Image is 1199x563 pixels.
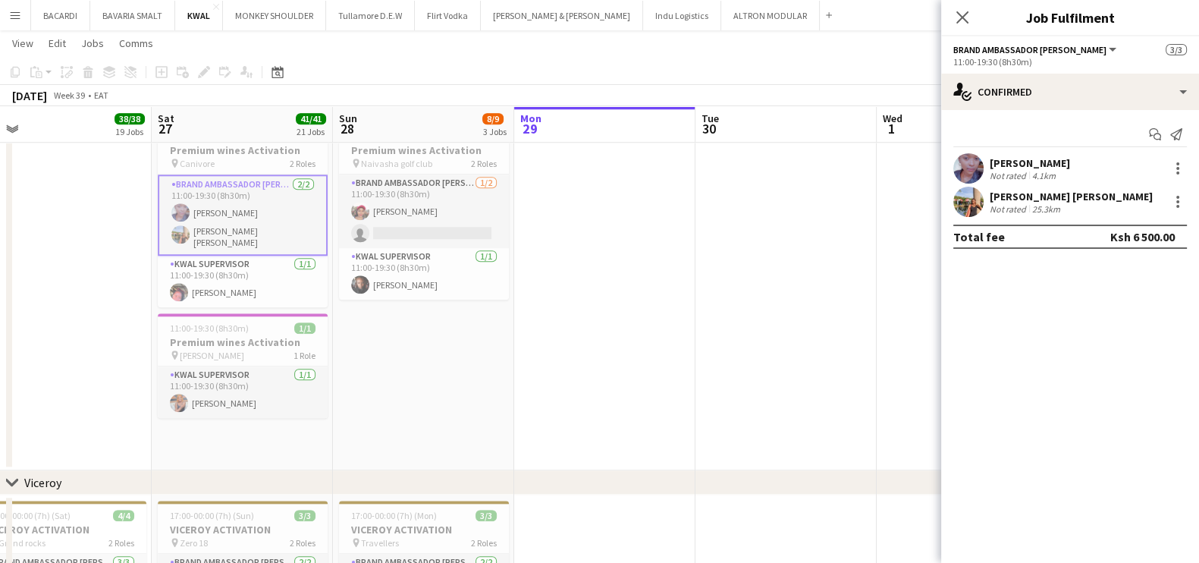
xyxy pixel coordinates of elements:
[702,112,719,125] span: Tue
[115,113,145,124] span: 38/38
[158,175,328,256] app-card-role: Brand Ambassador [PERSON_NAME]2/211:00-19:30 (8h30m)[PERSON_NAME][PERSON_NAME] [PERSON_NAME]
[339,248,509,300] app-card-role: KWAL SUPERVISOR1/111:00-19:30 (8h30m)[PERSON_NAME]
[361,158,432,169] span: Naivasha golf club
[293,350,315,361] span: 1 Role
[518,120,541,137] span: 29
[339,175,509,248] app-card-role: Brand Ambassador [PERSON_NAME]1/211:00-19:30 (8h30m)[PERSON_NAME]
[90,1,175,30] button: BAVARIA SMALT
[481,1,643,30] button: [PERSON_NAME] & [PERSON_NAME]
[290,158,315,169] span: 2 Roles
[50,90,88,101] span: Week 39
[1110,229,1175,244] div: Ksh 6 500.00
[296,113,326,124] span: 41/41
[180,537,208,549] span: Zero 18
[158,366,328,418] app-card-role: KWAL SUPERVISOR1/111:00-19:30 (8h30m)[PERSON_NAME]
[108,537,134,549] span: 2 Roles
[1029,170,1059,181] div: 4.1km
[158,121,328,307] app-job-card: 11:00-19:30 (8h30m)3/3Premium wines Activation Canivore2 RolesBrand Ambassador [PERSON_NAME]2/211...
[6,33,39,53] a: View
[158,112,174,125] span: Sat
[990,190,1153,203] div: [PERSON_NAME] [PERSON_NAME]
[158,256,328,307] app-card-role: KWAL SUPERVISOR1/111:00-19:30 (8h30m)[PERSON_NAME]
[941,74,1199,110] div: Confirmed
[170,510,254,521] span: 17:00-00:00 (7h) (Sun)
[12,36,33,50] span: View
[339,121,509,300] app-job-card: 11:00-19:30 (8h30m)2/3Premium wines Activation Naivasha golf club2 RolesBrand Ambassador [PERSON_...
[294,322,315,334] span: 1/1
[170,322,249,334] span: 11:00-19:30 (8h30m)
[953,229,1005,244] div: Total fee
[880,120,902,137] span: 1
[471,158,497,169] span: 2 Roles
[75,33,110,53] a: Jobs
[361,537,399,549] span: Travellers
[42,33,72,53] a: Edit
[339,523,509,536] h3: VICEROY ACTIVATION
[476,510,497,521] span: 3/3
[81,36,104,50] span: Jobs
[339,112,357,125] span: Sun
[180,158,215,169] span: Canivore
[415,1,481,30] button: Flirt Vodka
[24,475,61,490] div: Viceroy
[158,313,328,418] app-job-card: 11:00-19:30 (8h30m)1/1Premium wines Activation [PERSON_NAME]1 RoleKWAL SUPERVISOR1/111:00-19:30 (...
[290,537,315,549] span: 2 Roles
[158,143,328,157] h3: Premium wines Activation
[337,120,357,137] span: 28
[699,120,719,137] span: 30
[520,112,541,125] span: Mon
[326,1,415,30] button: Tullamore D.E.W
[883,112,902,125] span: Wed
[941,8,1199,27] h3: Job Fulfilment
[643,1,721,30] button: Indu Logistics
[351,510,437,521] span: 17:00-00:00 (7h) (Mon)
[471,537,497,549] span: 2 Roles
[115,126,144,137] div: 19 Jobs
[158,523,328,536] h3: VICEROY ACTIVATION
[297,126,325,137] div: 21 Jobs
[119,36,153,50] span: Comms
[953,44,1119,55] button: Brand Ambassador [PERSON_NAME]
[94,90,108,101] div: EAT
[1029,203,1063,215] div: 25.3km
[953,44,1106,55] span: Brand Ambassador kwal
[31,1,90,30] button: BACARDI
[113,510,134,521] span: 4/4
[155,120,174,137] span: 27
[483,126,507,137] div: 3 Jobs
[158,335,328,349] h3: Premium wines Activation
[175,1,223,30] button: KWAL
[1166,44,1187,55] span: 3/3
[12,88,47,103] div: [DATE]
[953,56,1187,68] div: 11:00-19:30 (8h30m)
[990,156,1070,170] div: [PERSON_NAME]
[990,203,1029,215] div: Not rated
[49,36,66,50] span: Edit
[339,143,509,157] h3: Premium wines Activation
[990,170,1029,181] div: Not rated
[113,33,159,53] a: Comms
[721,1,820,30] button: ALTRON MODULAR
[294,510,315,521] span: 3/3
[180,350,244,361] span: [PERSON_NAME]
[223,1,326,30] button: MONKEY SHOULDER
[482,113,504,124] span: 8/9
